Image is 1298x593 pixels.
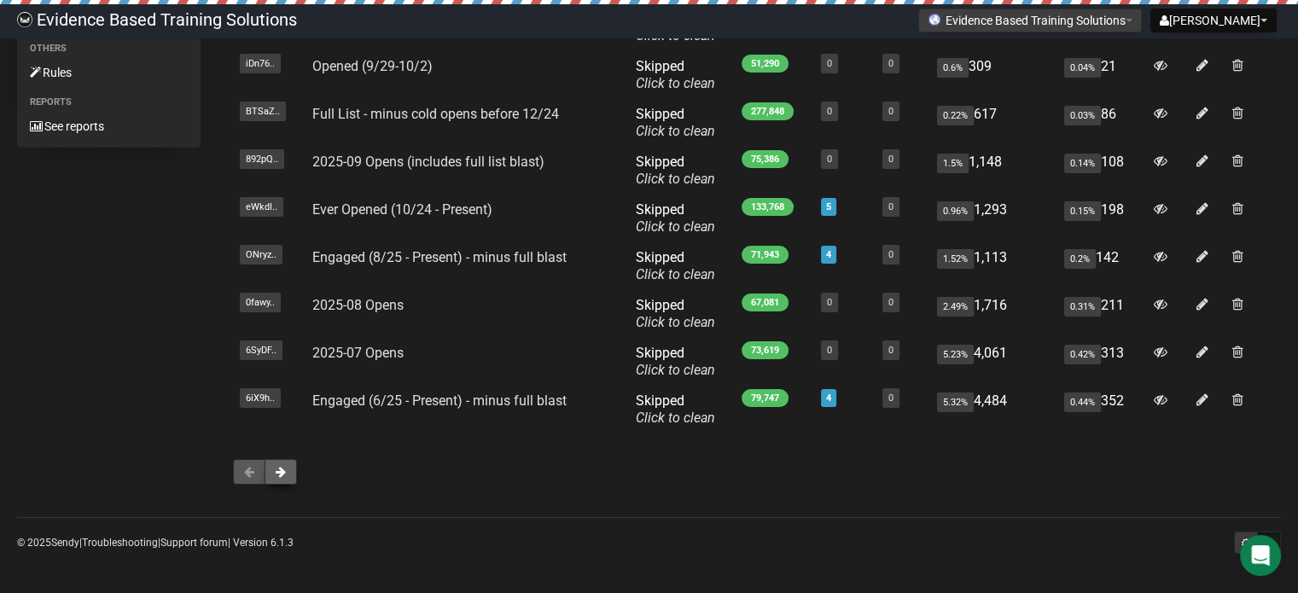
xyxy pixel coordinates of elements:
[1064,201,1101,221] span: 0.15%
[827,106,832,117] a: 0
[888,345,893,356] a: 0
[636,266,715,282] a: Click to clean
[826,249,831,260] a: 4
[17,59,201,86] a: Rules
[1064,249,1096,269] span: 0.2%
[312,58,433,74] a: Opened (9/29-10/2)
[240,102,286,121] span: BTSaZ..
[888,58,893,69] a: 0
[312,201,492,218] a: Ever Opened (10/24 - Present)
[937,345,974,364] span: 5.23%
[1057,51,1147,99] td: 21
[636,123,715,139] a: Click to clean
[827,297,832,308] a: 0
[636,201,715,235] span: Skipped
[888,297,893,308] a: 0
[937,392,974,412] span: 5.32%
[742,150,789,168] span: 75,386
[888,106,893,117] a: 0
[240,245,282,265] span: ONryz..
[1064,154,1101,173] span: 0.14%
[312,297,404,313] a: 2025-08 Opens
[636,106,715,139] span: Skipped
[636,75,715,91] a: Click to clean
[312,345,404,361] a: 2025-07 Opens
[636,171,715,187] a: Click to clean
[636,410,715,426] a: Click to clean
[1064,106,1101,125] span: 0.03%
[636,345,715,378] span: Skipped
[930,386,1057,433] td: 4,484
[827,345,832,356] a: 0
[930,290,1057,338] td: 1,716
[888,249,893,260] a: 0
[928,13,941,26] img: favicons
[1057,290,1147,338] td: 211
[240,197,283,217] span: eWkdI..
[1064,58,1101,78] span: 0.04%
[930,147,1057,195] td: 1,148
[742,102,794,120] span: 277,848
[17,113,201,140] a: See reports
[930,51,1057,99] td: 309
[742,294,789,311] span: 67,081
[930,338,1057,386] td: 4,061
[240,340,282,360] span: 6SyDF..
[1064,297,1101,317] span: 0.31%
[17,12,32,27] img: 6a635aadd5b086599a41eda90e0773ac
[636,58,715,91] span: Skipped
[240,149,284,169] span: 892pQ..
[1057,386,1147,433] td: 352
[742,55,789,73] span: 51,290
[312,249,567,265] a: Engaged (8/25 - Present) - minus full blast
[742,198,794,216] span: 133,768
[930,99,1057,147] td: 617
[1057,242,1147,290] td: 142
[1064,392,1101,412] span: 0.44%
[1150,9,1277,32] button: [PERSON_NAME]
[240,54,281,73] span: iDn76..
[636,314,715,330] a: Click to clean
[826,201,831,212] a: 5
[888,201,893,212] a: 0
[918,9,1142,32] button: Evidence Based Training Solutions
[51,537,79,549] a: Sendy
[937,249,974,269] span: 1.52%
[826,392,831,404] a: 4
[937,154,969,173] span: 1.5%
[312,154,544,170] a: 2025-09 Opens (includes full list blast)
[937,58,969,78] span: 0.6%
[312,106,559,122] a: Full List - minus cold opens before 12/24
[636,218,715,235] a: Click to clean
[742,341,789,359] span: 73,619
[937,106,974,125] span: 0.22%
[937,297,974,317] span: 2.49%
[82,537,158,549] a: Troubleshooting
[160,537,228,549] a: Support forum
[636,392,715,426] span: Skipped
[1057,338,1147,386] td: 313
[17,38,201,59] li: Others
[742,389,789,407] span: 79,747
[636,154,715,187] span: Skipped
[1064,345,1101,364] span: 0.42%
[17,533,294,552] p: © 2025 | | | Version 6.1.3
[1240,535,1281,576] div: Open Intercom Messenger
[742,246,789,264] span: 71,943
[240,293,281,312] span: 0fawy..
[937,201,974,221] span: 0.96%
[636,362,715,378] a: Click to clean
[636,249,715,282] span: Skipped
[930,195,1057,242] td: 1,293
[888,154,893,165] a: 0
[17,92,201,113] li: Reports
[1057,99,1147,147] td: 86
[312,392,567,409] a: Engaged (6/25 - Present) - minus full blast
[1057,147,1147,195] td: 108
[1057,195,1147,242] td: 198
[888,392,893,404] a: 0
[636,297,715,330] span: Skipped
[827,154,832,165] a: 0
[827,58,832,69] a: 0
[240,388,281,408] span: 6iX9h..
